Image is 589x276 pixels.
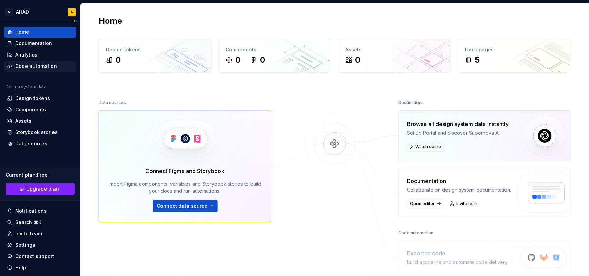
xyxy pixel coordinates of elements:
a: Settings [4,239,76,251]
a: Assets [4,115,76,126]
a: Analytics [4,49,76,60]
span: Open editor [410,201,435,206]
a: Invite team [448,199,482,208]
div: Analytics [15,51,37,58]
div: Export to code [407,249,508,257]
div: Search ⌘K [15,219,41,226]
div: Invite team [15,230,42,237]
a: Assets0 [338,39,451,73]
div: 0 [260,54,265,65]
div: Design tokens [15,95,50,102]
a: Storybook stories [4,127,76,138]
a: Documentation [4,38,76,49]
div: Assets [345,46,444,53]
div: Notifications [15,207,47,214]
div: 0 [116,54,121,65]
div: Home [15,29,29,35]
div: Set up Portal and discover Supernova AI. [407,130,509,136]
div: Code automation [15,63,57,70]
div: Storybook stories [15,129,58,136]
h2: Home [99,16,122,27]
div: Assets [15,117,31,124]
div: 5 [475,54,480,65]
a: Upgrade plan [6,183,75,195]
div: 0 [235,54,240,65]
div: Browse all design system data instantly [407,120,509,128]
div: Import Figma components, variables and Storybook stories to build your docs and run automations. [109,181,261,194]
button: Contact support [4,251,76,262]
div: Code automation [398,228,433,238]
div: Contact support [15,253,54,260]
button: Search ⌘K [4,217,76,228]
div: AHAD [16,9,29,16]
div: Docs pages [465,46,563,53]
button: Connect data source [153,200,218,212]
span: Upgrade plan [27,185,59,192]
div: Data sources [15,140,47,147]
a: Home [4,27,76,38]
button: Notifications [4,205,76,216]
button: Collapse sidebar [70,16,80,26]
a: Components00 [218,39,331,73]
div: 0 [355,54,360,65]
a: Open editor [407,199,443,208]
span: Invite team [456,201,479,206]
a: Data sources [4,138,76,149]
div: Build a pipeline and automate code delivery. [407,259,508,266]
div: Current plan : Free [6,172,75,178]
div: Settings [15,242,35,248]
div: Collaborate on design system documentation. [407,186,511,193]
div: Design tokens [106,46,204,53]
div: A [5,8,13,16]
div: Destinations [398,98,424,108]
div: Components [226,46,324,53]
button: Watch demo [407,142,444,152]
a: Docs pages5 [458,39,571,73]
a: Design tokens0 [99,39,212,73]
div: Connect Figma and Storybook [146,167,225,175]
span: Connect data source [157,203,208,209]
a: Components [4,104,76,115]
div: Documentation [15,40,52,47]
button: Help [4,262,76,273]
a: Code automation [4,61,76,72]
div: A [70,9,73,15]
a: Invite team [4,228,76,239]
div: Design system data [6,84,46,90]
div: Documentation [407,177,511,185]
button: AAHADA [1,4,79,19]
span: Watch demo [415,144,441,150]
a: Design tokens [4,93,76,104]
div: Help [15,264,26,271]
div: Data sources [99,98,126,108]
div: Components [15,106,46,113]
